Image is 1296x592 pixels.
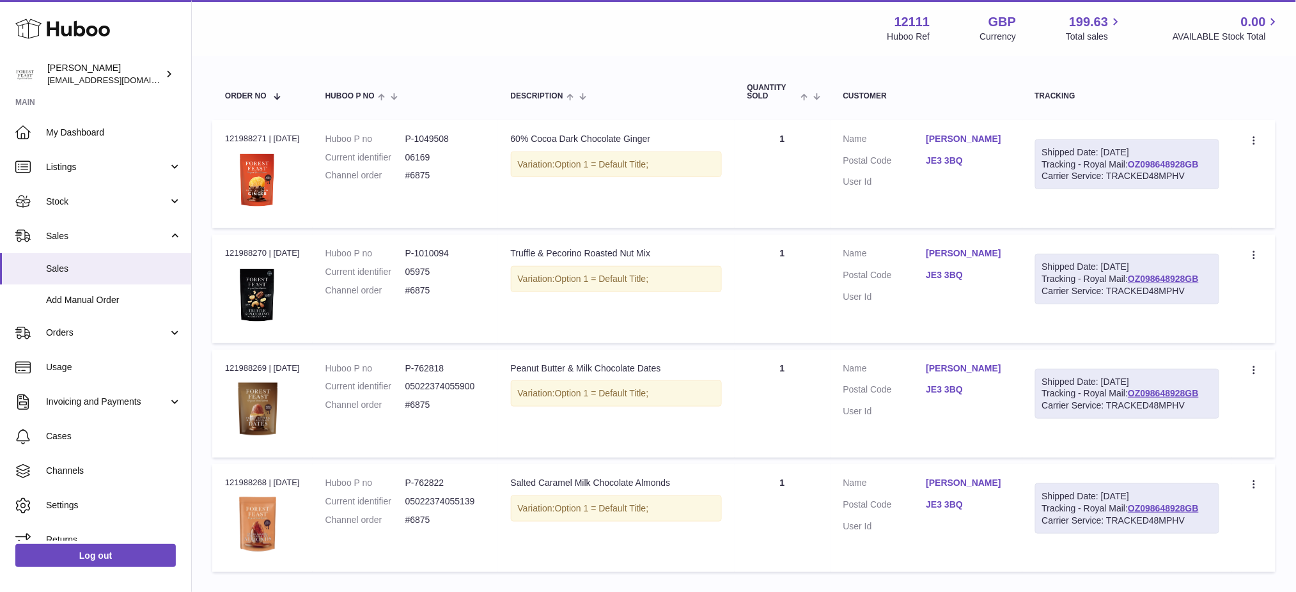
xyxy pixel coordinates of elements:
a: OZ098648928GB [1128,388,1199,398]
div: Shipped Date: [DATE] [1042,490,1212,502]
div: 121988271 | [DATE] [225,133,300,144]
div: Variation: [511,152,722,178]
div: Salted Caramel Milk Chocolate Almonds [511,477,722,489]
span: Usage [46,361,182,373]
dd: 06169 [405,152,485,164]
div: Peanut Butter & Milk Chocolate Dates [511,362,722,375]
td: 1 [735,120,831,228]
dt: User Id [843,291,926,303]
div: Tracking [1035,92,1219,100]
div: Tracking - Royal Mail: [1035,483,1219,534]
dt: Current identifier [325,380,405,393]
a: 0.00 AVAILABLE Stock Total [1173,13,1281,43]
span: My Dashboard [46,127,182,139]
dd: 05022374055139 [405,495,485,508]
div: Variation: [511,266,722,292]
dt: Current identifier [325,495,405,508]
a: Log out [15,544,176,567]
span: Stock [46,196,168,208]
dt: Channel order [325,169,405,182]
dt: User Id [843,520,926,533]
img: saltedcaramelmilkchocolatealmondsFOP.png [225,493,289,557]
div: Customer [843,92,1010,100]
dt: Huboo P no [325,477,405,489]
div: 60% Cocoa Dark Chocolate Ginger [511,133,722,145]
span: Settings [46,499,182,511]
span: AVAILABLE Stock Total [1173,31,1281,43]
a: [PERSON_NAME] [926,133,1010,145]
dd: P-762818 [405,362,485,375]
div: Carrier Service: TRACKED48MPHV [1042,170,1212,182]
div: Carrier Service: TRACKED48MPHV [1042,515,1212,527]
span: Option 1 = Default Title; [555,159,649,169]
span: 0.00 [1241,13,1266,31]
div: Truffle & Pecorino Roasted Nut Mix [511,247,722,260]
span: 199.63 [1069,13,1108,31]
td: 1 [735,235,831,343]
dt: Postal Code [843,499,926,514]
div: Tracking - Royal Mail: [1035,139,1219,190]
strong: 12111 [894,13,930,31]
dt: Huboo P no [325,362,405,375]
dt: User Id [843,176,926,188]
div: Tracking - Royal Mail: [1035,254,1219,304]
dt: Huboo P no [325,247,405,260]
a: [PERSON_NAME] [926,477,1010,489]
div: Currency [980,31,1017,43]
img: FF-8674-TRUFFLE-_-PECORINO-ROASTED-NUTS-120g-Pack-FOP.png [225,263,289,327]
a: 199.63 Total sales [1066,13,1123,43]
dd: #6875 [405,169,485,182]
a: [PERSON_NAME] [926,247,1010,260]
div: Carrier Service: TRACKED48MPHV [1042,400,1212,412]
dt: Postal Code [843,155,926,170]
dt: Postal Code [843,384,926,399]
a: [PERSON_NAME] [926,362,1010,375]
dd: P-1049508 [405,133,485,145]
a: JE3 3BQ [926,499,1010,511]
dt: User Id [843,405,926,417]
a: JE3 3BQ [926,155,1010,167]
div: Tracking - Royal Mail: [1035,369,1219,419]
span: Add Manual Order [46,294,182,306]
img: PeanutbutterdatsFOP_2db93e17-1001-435a-b75a-77966db8c679.png [225,378,289,442]
td: 1 [735,464,831,572]
dt: Name [843,477,926,492]
div: 121988269 | [DATE] [225,362,300,374]
span: Cases [46,430,182,442]
span: Huboo P no [325,92,375,100]
span: Order No [225,92,267,100]
dt: Channel order [325,514,405,526]
div: Huboo Ref [887,31,930,43]
span: Option 1 = Default Title; [555,503,649,513]
dd: P-762822 [405,477,485,489]
dd: P-1010094 [405,247,485,260]
a: OZ098648928GB [1128,159,1199,169]
span: Listings [46,161,168,173]
span: Quantity Sold [747,84,798,100]
img: internalAdmin-12111@internal.huboo.com [15,65,35,84]
span: Channels [46,465,182,477]
div: [PERSON_NAME] [47,62,162,86]
div: Carrier Service: TRACKED48MPHV [1042,285,1212,297]
img: FF_9343_DARK_CHOC_GINGER_Pack_FOP.png [225,148,289,212]
dt: Name [843,362,926,378]
span: Option 1 = Default Title; [555,274,649,284]
dt: Name [843,133,926,148]
strong: GBP [988,13,1016,31]
div: 121988270 | [DATE] [225,247,300,259]
div: Shipped Date: [DATE] [1042,146,1212,159]
dd: #6875 [405,284,485,297]
dt: Postal Code [843,269,926,284]
div: Shipped Date: [DATE] [1042,376,1212,388]
td: 1 [735,350,831,458]
dd: #6875 [405,514,485,526]
dd: 05975 [405,266,485,278]
a: JE3 3BQ [926,384,1010,396]
div: Variation: [511,495,722,522]
dd: #6875 [405,399,485,411]
dt: Huboo P no [325,133,405,145]
span: Invoicing and Payments [46,396,168,408]
dt: Channel order [325,399,405,411]
div: Variation: [511,380,722,407]
span: Description [511,92,563,100]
